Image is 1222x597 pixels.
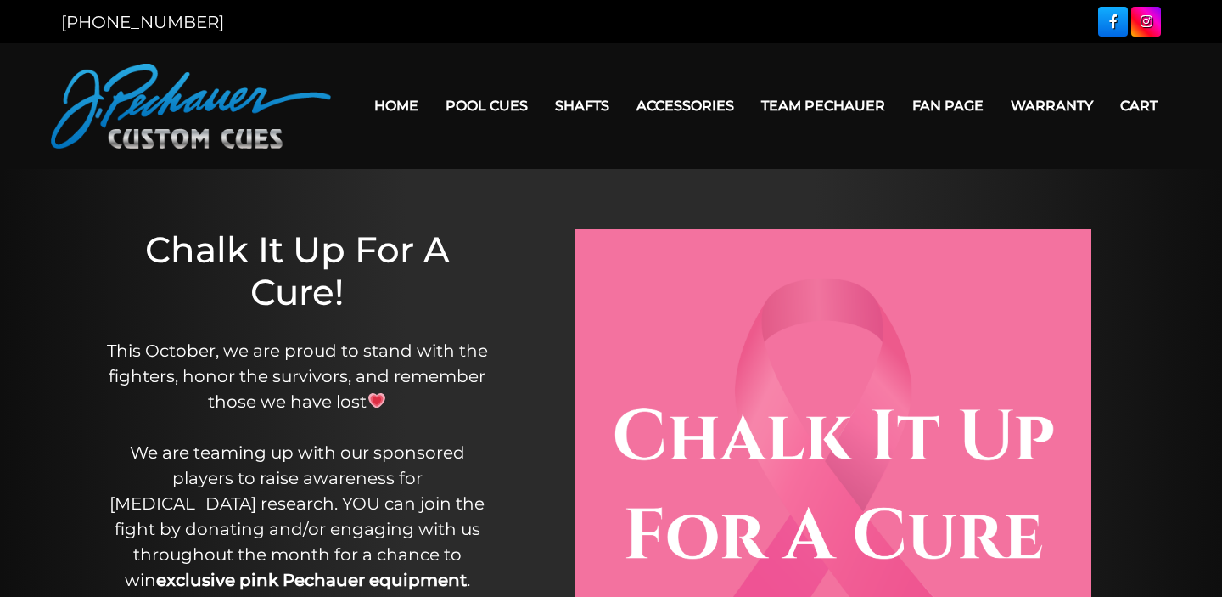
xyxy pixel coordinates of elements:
[899,84,997,127] a: Fan Page
[51,64,331,149] img: Pechauer Custom Cues
[361,84,432,127] a: Home
[541,84,623,127] a: Shafts
[100,228,494,314] h1: Chalk It Up For A Cure!
[368,392,385,409] img: 💗
[748,84,899,127] a: Team Pechauer
[156,570,467,590] strong: exclusive pink Pechauer equipment
[61,12,224,32] a: [PHONE_NUMBER]
[623,84,748,127] a: Accessories
[432,84,541,127] a: Pool Cues
[1107,84,1171,127] a: Cart
[997,84,1107,127] a: Warranty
